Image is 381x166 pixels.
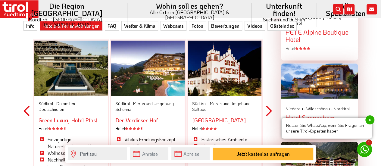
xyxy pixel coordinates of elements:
a: Der Verdinser Hof [115,117,158,124]
a: Green Luxury Hotel Pfösl [39,117,97,124]
i: Kontakt [367,4,377,14]
span: Nordtirol [333,106,350,111]
button: Jetzt kostenlos anfragen [213,148,313,160]
li: Vitales Erholungskonzept mit 6 Bausteinen [115,136,180,150]
span: Wildschönau - [306,106,333,111]
span: Meran und Umgebung - [210,101,253,106]
sup: S [64,126,66,130]
li: Neue Suiten [192,143,257,150]
span: Nutzen Sie WhatsApp, wenn Sie Fragen an unsere Tirol-Experten haben [282,118,372,139]
span: Meran und Umgebung - [133,101,176,106]
div: Hotel [286,45,353,52]
span: 1 [366,139,372,146]
span: x [365,115,374,124]
input: Anreise [130,147,168,160]
div: Hotel [39,126,103,132]
li: Wellness und Entspannung [39,150,103,156]
span: Südtirol - [115,101,132,106]
span: Deutschnofen [39,106,64,112]
div: PETE Alpine Boutique Hotel [286,29,353,43]
span: Niederau - [286,106,305,111]
span: Südtirol - [192,101,209,106]
small: Alle Orte in [GEOGRAPHIC_DATA] & [GEOGRAPHIC_DATA] [135,10,245,20]
span: Südtirol - [39,101,55,106]
li: Historisches Ambiente [192,136,257,143]
small: Suchen und buchen [259,17,309,22]
span: Dolomiten - [56,101,77,106]
a: 1 Nutzen Sie WhatsApp, wenn Sie Fragen an unsere Tirol-Experten habenx [357,142,372,157]
i: Karte öffnen [344,4,354,14]
sup: S [141,126,142,130]
input: Wo soll's hingehen? [68,147,127,160]
div: Hotel [115,126,180,132]
span: Saltaus [192,106,206,112]
input: Abreise [171,147,210,160]
span: Schenna [115,106,131,112]
div: Hotel [192,126,257,132]
li: Einzigartige Naturerlebnisse und Lage [39,136,103,150]
small: Nordtirol - [GEOGRAPHIC_DATA] - [GEOGRAPHIC_DATA] [13,17,120,27]
a: Niederau - Wildschönau - Nordtirol Hotel Sonnschein Hotel [286,106,353,130]
div: Hotel Sonnschein [286,114,353,121]
a: [GEOGRAPHIC_DATA] [192,117,246,124]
